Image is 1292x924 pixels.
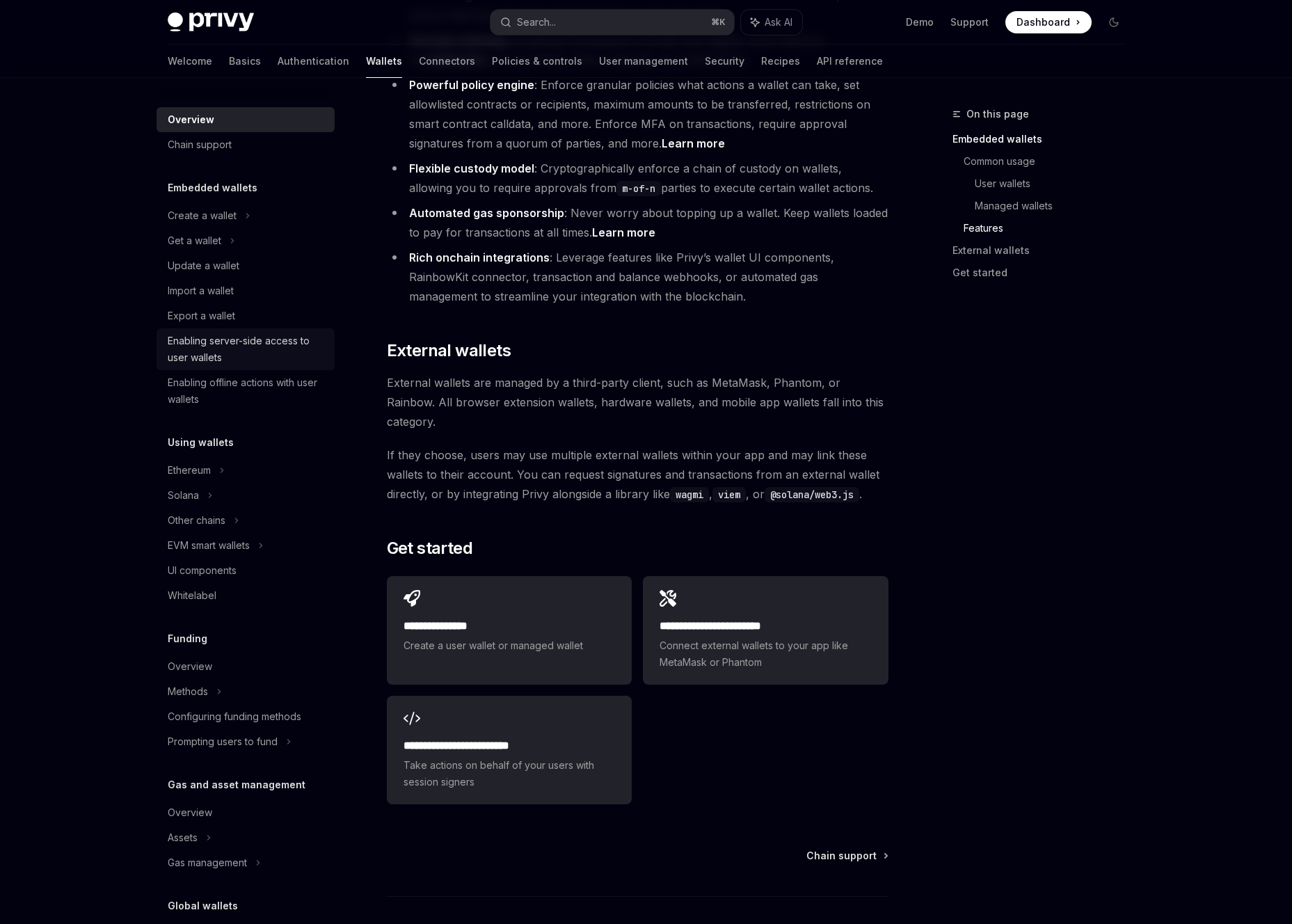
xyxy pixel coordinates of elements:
[387,75,888,153] li: : Enforce granular policies what actions a wallet can take, set allowlisted contracts or recipien...
[592,225,655,240] a: Learn more
[168,207,237,224] div: Create a wallet
[387,373,888,431] span: External wallets are managed by a third-party client, such as MetaMask, Phantom, or Rainbow. All ...
[168,111,214,128] div: Overview
[806,849,887,863] a: Chain support
[168,562,237,579] div: UI components
[366,45,402,78] a: Wallets
[168,733,278,750] div: Prompting users to fund
[765,15,792,29] span: Ask AI
[168,232,221,249] div: Get a wallet
[387,340,511,362] span: External wallets
[278,45,349,78] a: Authentication
[387,248,888,306] li: : Leverage features like Privy’s wallet UI components, RainbowKit connector, transaction and bala...
[817,45,883,78] a: API reference
[660,637,871,671] span: Connect external wallets to your app like MetaMask or Phantom
[157,370,335,412] a: Enabling offline actions with user wallets
[409,250,550,264] strong: Rich onchain integrations
[168,487,199,504] div: Solana
[492,45,582,78] a: Policies & controls
[761,45,800,78] a: Recipes
[404,637,615,654] span: Create a user wallet or managed wallet
[168,630,207,647] h5: Funding
[168,45,212,78] a: Welcome
[966,106,1029,122] span: On this page
[409,161,534,175] strong: Flexible custody model
[599,45,688,78] a: User management
[712,487,746,502] code: viem
[419,45,475,78] a: Connectors
[168,136,232,153] div: Chain support
[964,150,1136,173] a: Common usage
[168,257,239,274] div: Update a wallet
[1103,11,1125,33] button: Toggle dark mode
[975,173,1136,195] a: User wallets
[1005,11,1092,33] a: Dashboard
[168,434,234,451] h5: Using wallets
[952,239,1136,262] a: External wallets
[387,537,472,559] span: Get started
[157,558,335,583] a: UI components
[157,132,335,157] a: Chain support
[975,195,1136,217] a: Managed wallets
[168,282,234,299] div: Import a wallet
[168,13,254,32] img: dark logo
[950,15,989,29] a: Support
[157,278,335,303] a: Import a wallet
[765,487,859,502] code: @solana/web3.js
[157,107,335,132] a: Overview
[168,333,326,366] div: Enabling server-side access to user wallets
[168,683,208,700] div: Methods
[670,487,709,502] code: wagmi
[168,308,235,324] div: Export a wallet
[229,45,261,78] a: Basics
[168,708,301,725] div: Configuring funding methods
[387,445,888,504] span: If they choose, users may use multiple external wallets within your app and may link these wallet...
[168,829,198,846] div: Assets
[517,14,556,31] div: Search...
[168,898,238,914] h5: Global wallets
[1016,15,1070,29] span: Dashboard
[157,303,335,328] a: Export a wallet
[168,658,212,675] div: Overview
[741,10,802,35] button: Ask AI
[157,328,335,370] a: Enabling server-side access to user wallets
[168,854,247,871] div: Gas management
[168,804,212,821] div: Overview
[662,136,725,151] a: Learn more
[157,654,335,679] a: Overview
[964,217,1136,239] a: Features
[168,537,250,554] div: EVM smart wallets
[157,583,335,608] a: Whitelabel
[806,849,877,863] span: Chain support
[168,462,211,479] div: Ethereum
[168,587,216,604] div: Whitelabel
[168,180,257,196] h5: Embedded wallets
[404,757,615,790] span: Take actions on behalf of your users with session signers
[409,78,534,92] strong: Powerful policy engine
[387,159,888,198] li: : Cryptographically enforce a chain of custody on wallets, allowing you to require approvals from...
[157,800,335,825] a: Overview
[491,10,734,35] button: Search...⌘K
[409,206,564,220] strong: Automated gas sponsorship
[387,203,888,242] li: : Never worry about topping up a wallet. Keep wallets loaded to pay for transactions at all times.
[168,512,225,529] div: Other chains
[157,253,335,278] a: Update a wallet
[952,262,1136,284] a: Get started
[705,45,744,78] a: Security
[711,17,726,28] span: ⌘ K
[616,181,661,196] code: m-of-n
[168,374,326,408] div: Enabling offline actions with user wallets
[906,15,934,29] a: Demo
[168,776,305,793] h5: Gas and asset management
[157,704,335,729] a: Configuring funding methods
[952,128,1136,150] a: Embedded wallets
